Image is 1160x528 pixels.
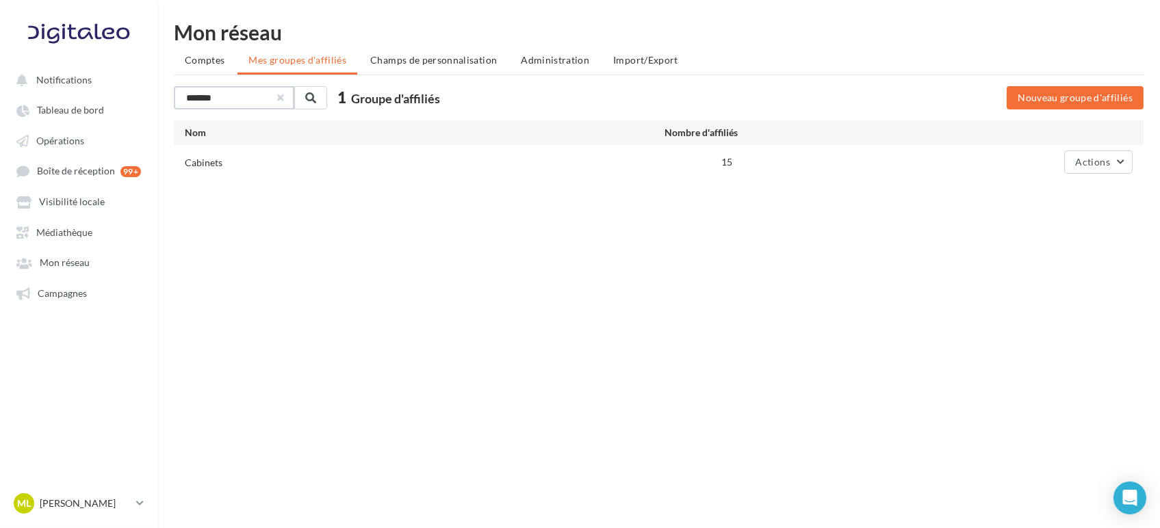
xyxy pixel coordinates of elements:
[8,67,144,92] button: Notifications
[36,226,92,238] span: Médiathèque
[174,22,1144,42] div: Mon réseau
[11,490,146,516] a: ML [PERSON_NAME]
[40,497,131,510] p: [PERSON_NAME]
[337,87,346,108] span: 1
[39,196,105,208] span: Visibilité locale
[17,497,31,510] span: ML
[521,54,589,66] span: Administration
[185,156,222,170] div: Cabinets
[1007,86,1144,109] button: Nouveau groupe d'affiliés
[120,166,141,177] div: 99+
[37,166,115,177] span: Boîte de réception
[8,128,149,153] a: Opérations
[185,54,224,66] span: Comptes
[36,74,92,85] span: Notifications
[185,126,580,140] div: Nom
[1076,156,1110,168] span: Actions
[8,250,149,274] a: Mon réseau
[580,126,738,140] div: Nombre d'affiliés
[351,91,440,106] span: Groupe d'affiliés
[37,105,104,116] span: Tableau de bord
[1113,481,1146,514] div: Open Intercom Messenger
[370,54,497,66] span: Champs de personnalisation
[40,257,90,269] span: Mon réseau
[8,280,149,305] a: Campagnes
[613,54,678,66] span: Import/Export
[580,155,738,169] div: 15
[8,97,149,122] a: Tableau de bord
[1064,150,1133,174] button: Actions
[36,135,84,146] span: Opérations
[38,287,87,299] span: Campagnes
[8,189,149,213] a: Visibilité locale
[8,158,149,183] a: Boîte de réception 99+
[8,220,149,244] a: Médiathèque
